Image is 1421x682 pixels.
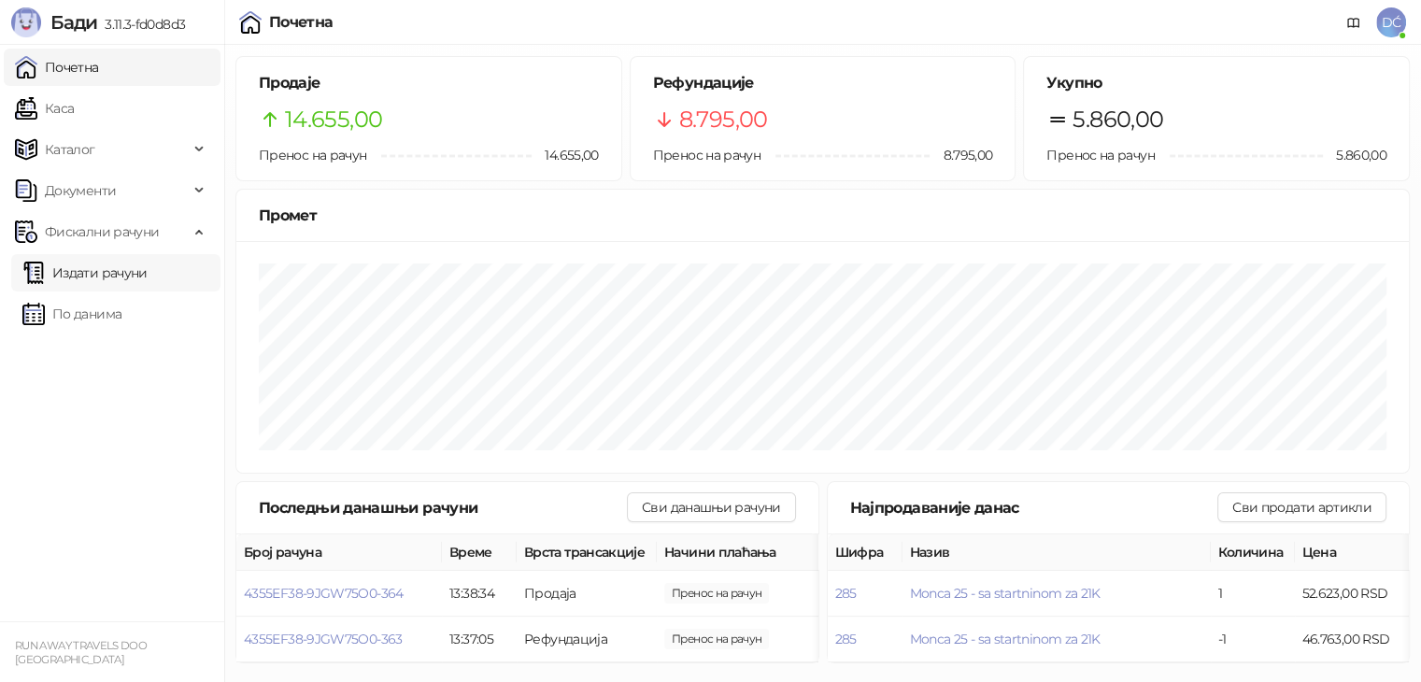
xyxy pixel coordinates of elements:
div: Последњи данашњи рачуни [259,496,627,519]
span: Фискални рачуни [45,213,159,250]
a: Документација [1339,7,1369,37]
button: Monca 25 - sa startninom za 21K [910,631,1101,647]
span: 14.655,00 [532,145,598,165]
button: 285 [835,631,857,647]
th: Време [442,534,517,571]
td: Продаја [517,571,657,617]
span: 5.860,00 [1323,145,1386,165]
span: Документи [45,172,116,209]
th: Начини плаћања [657,534,844,571]
a: По данима [22,295,121,333]
td: -1 [1211,617,1295,662]
span: Пренос на рачун [1046,147,1154,163]
span: 14.655,00 [285,102,382,137]
button: 285 [835,585,857,602]
span: Пренос на рачун [259,147,366,163]
h5: Рефундације [653,72,993,94]
span: 8.795,00 [930,145,992,165]
img: Logo [11,7,41,37]
div: Најпродаваније данас [850,496,1218,519]
span: 3.11.3-fd0d8d3 [97,16,185,33]
th: Количина [1211,534,1295,571]
td: 13:38:34 [442,571,517,617]
span: Каталог [45,131,95,168]
th: Врста трансакције [517,534,657,571]
div: Почетна [269,15,334,30]
div: Промет [259,204,1386,227]
th: Шифра [828,534,902,571]
span: DĆ [1376,7,1406,37]
span: 8.795,00 [664,629,769,649]
span: Бади [50,11,97,34]
h5: Продаје [259,72,599,94]
a: Каса [15,90,74,127]
button: Monca 25 - sa startninom za 21K [910,585,1101,602]
button: 4355EF38-9JGW75O0-363 [244,631,403,647]
small: RUN AWAY TRAVELS DOO [GEOGRAPHIC_DATA] [15,639,147,666]
a: Издати рачуни [22,254,148,291]
span: Пренос на рачун [653,147,760,163]
button: 4355EF38-9JGW75O0-364 [244,585,404,602]
th: Назив [902,534,1211,571]
button: Сви данашњи рачуни [627,492,795,522]
th: Број рачуна [236,534,442,571]
button: Сви продати артикли [1217,492,1386,522]
h5: Укупно [1046,72,1386,94]
span: 5.860,00 [1073,102,1163,137]
span: 14.655,00 [664,583,769,604]
td: 13:37:05 [442,617,517,662]
a: Почетна [15,49,99,86]
td: Рефундација [517,617,657,662]
span: 8.795,00 [679,102,768,137]
td: 1 [1211,571,1295,617]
